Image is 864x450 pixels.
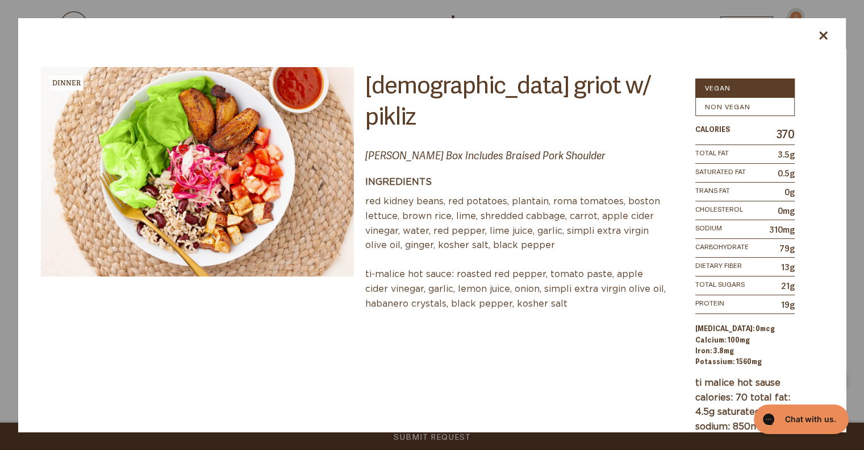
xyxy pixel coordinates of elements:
[781,279,795,292] span: 21g
[695,124,730,142] span: Calories
[784,185,795,199] span: 0g
[695,241,749,255] span: Carbohydrate
[41,67,354,276] img: Haitian_Griot_with_Pikliz_100_Percent_AV_Edited_20230417.jpg
[778,147,795,161] span: 3.5g
[781,298,795,311] span: 19g
[695,279,745,292] span: Total Sugars
[365,195,667,311] p: Red Kidney Beans, Red Potatoes, Plantain, Roma Tomatoes, Boston Lettuce, Brown Rice, Lime, Shredd...
[769,222,795,236] span: 310mg
[695,335,795,345] li: Calcium: 100mg
[695,147,729,161] span: Total Fat
[781,260,795,274] span: 13g
[695,97,795,116] label: Non Vegan
[778,204,795,217] span: 0mg
[365,138,667,171] p: [PERSON_NAME] Box Includes Braised Pork Shoulder
[778,166,795,180] span: 0.5g
[695,323,795,334] li: [MEDICAL_DATA]: 0mcg
[695,79,795,97] label: Vegan
[695,166,746,180] span: Saturated Fat
[49,76,84,90] div: Dinner
[365,177,432,187] span: Ingredients
[695,298,724,311] span: Protein
[779,241,795,255] span: 79g
[365,67,667,138] h1: [DEMOGRAPHIC_DATA] Griot w/ Pikliz
[748,401,853,438] iframe: Gorgias live chat messenger
[695,345,795,356] li: Iron: 3.8mg
[777,124,795,142] span: 370
[695,260,742,274] span: Dietary Fiber
[695,222,722,236] span: Sodium
[695,204,743,217] span: Cholesterol
[695,356,795,367] li: Potassium: 1560mg
[695,185,730,199] span: Trans Fat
